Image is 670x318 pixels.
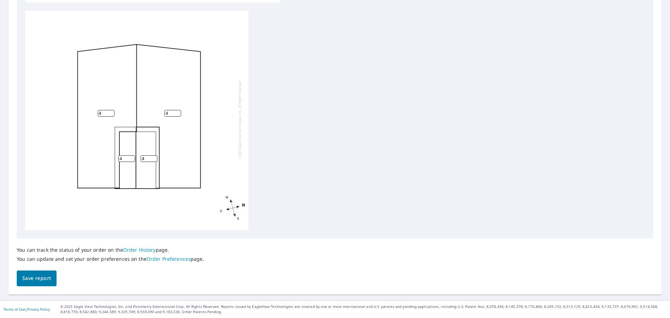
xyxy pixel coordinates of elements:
a: Order History [123,246,156,253]
a: Order Preferences [147,256,191,262]
span: Save report [22,274,51,283]
a: Terms of Use [3,307,25,312]
button: Save report [17,271,57,286]
p: You can track the status of your order on the page. [17,247,204,253]
p: You can update and set your order preferences on the page. [17,256,204,262]
p: | [3,307,50,311]
p: © 2025 Eagle View Technologies, Inc. and Pictometry International Corp. All Rights Reserved. Repo... [60,304,667,315]
a: Privacy Policy [27,307,50,312]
